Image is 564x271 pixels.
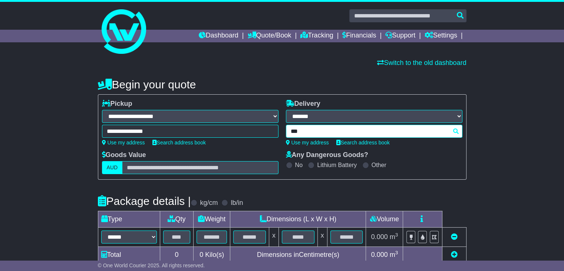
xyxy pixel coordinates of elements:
[390,251,398,258] span: m
[98,78,466,91] h4: Begin your quote
[102,151,146,159] label: Goods Value
[425,30,457,42] a: Settings
[98,195,191,207] h4: Package details |
[194,211,230,228] td: Weight
[451,233,458,241] a: Remove this item
[102,140,145,146] a: Use my address
[152,140,206,146] a: Search address book
[102,161,123,174] label: AUD
[385,30,415,42] a: Support
[200,199,218,207] label: kg/cm
[317,228,327,247] td: x
[286,151,368,159] label: Any Dangerous Goods?
[194,247,230,263] td: Kilo(s)
[199,30,238,42] a: Dashboard
[300,30,333,42] a: Tracking
[395,250,398,255] sup: 3
[286,100,320,108] label: Delivery
[98,247,160,263] td: Total
[371,233,388,241] span: 0.000
[317,161,357,169] label: Lithium Battery
[230,247,366,263] td: Dimensions in Centimetre(s)
[160,211,194,228] td: Qty
[247,30,291,42] a: Quote/Book
[199,251,203,258] span: 0
[231,199,243,207] label: lb/in
[342,30,376,42] a: Financials
[160,247,194,263] td: 0
[98,262,205,268] span: © One World Courier 2025. All rights reserved.
[230,211,366,228] td: Dimensions (L x W x H)
[286,125,462,138] typeahead: Please provide city
[377,59,466,66] a: Switch to the old dashboard
[451,251,458,258] a: Add new item
[102,100,132,108] label: Pickup
[336,140,390,146] a: Search address book
[269,228,278,247] td: x
[390,233,398,241] span: m
[395,232,398,238] sup: 3
[286,140,329,146] a: Use my address
[372,161,386,169] label: Other
[366,211,403,228] td: Volume
[295,161,303,169] label: No
[98,211,160,228] td: Type
[371,251,388,258] span: 0.000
